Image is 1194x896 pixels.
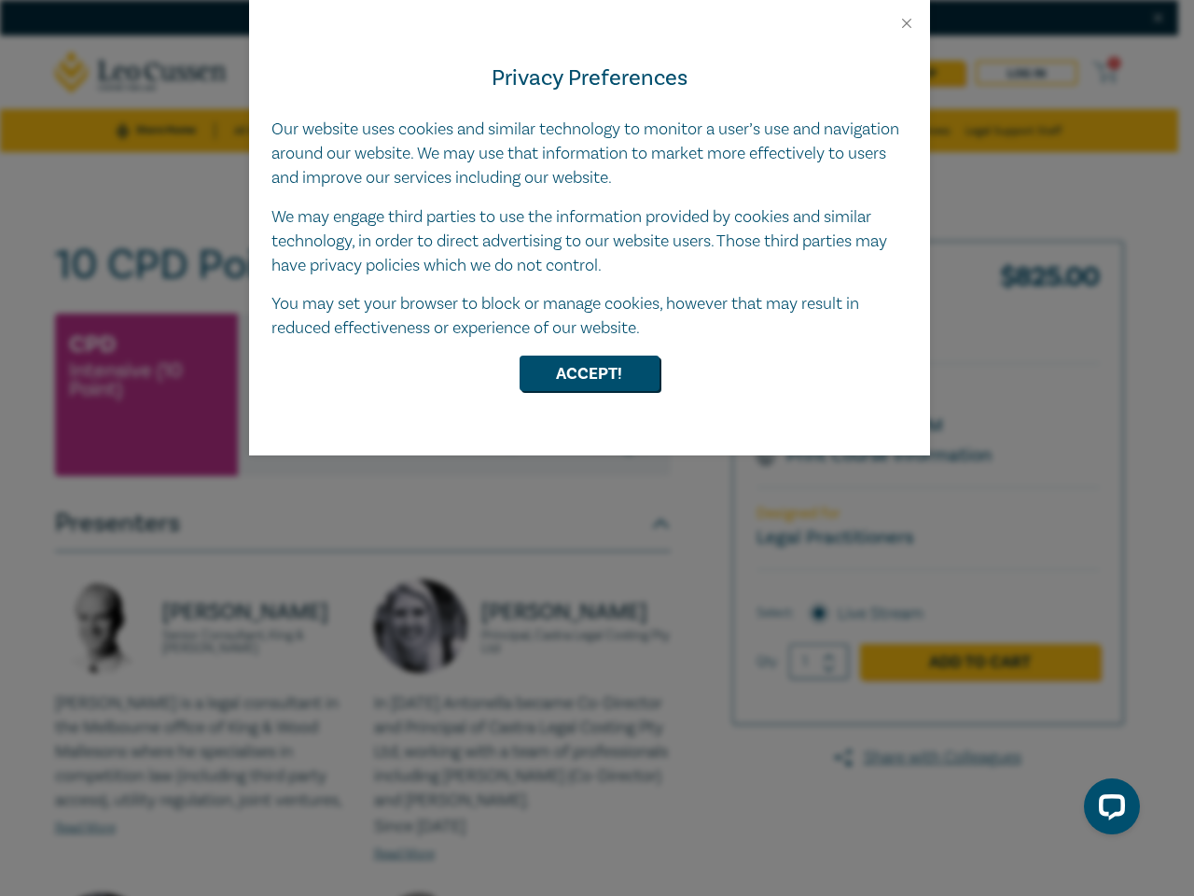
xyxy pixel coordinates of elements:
p: You may set your browser to block or manage cookies, however that may result in reduced effective... [271,292,908,341]
h4: Privacy Preferences [271,62,908,95]
iframe: LiveChat chat widget [1069,771,1147,849]
p: Our website uses cookies and similar technology to monitor a user’s use and navigation around our... [271,118,908,190]
button: Close [898,15,915,32]
p: We may engage third parties to use the information provided by cookies and similar technology, in... [271,205,908,278]
button: Accept! [520,356,659,391]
